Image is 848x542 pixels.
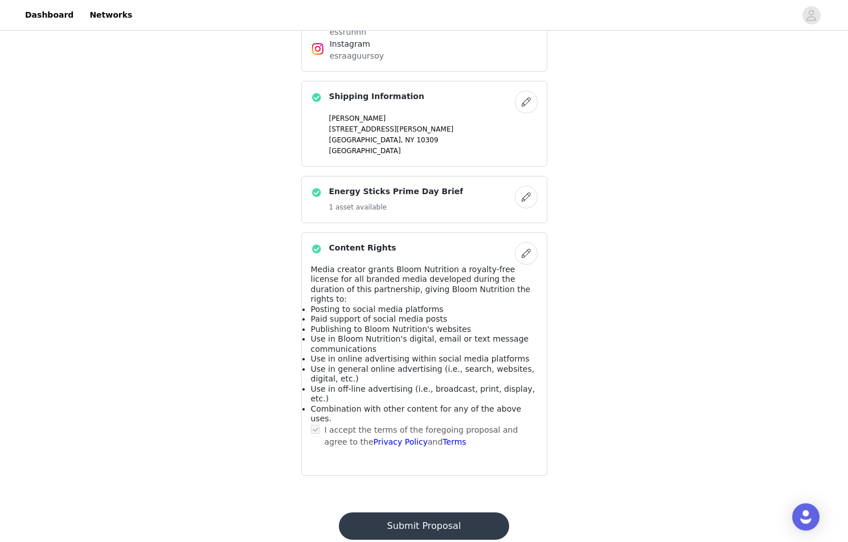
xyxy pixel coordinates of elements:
[339,512,509,540] button: Submit Proposal
[443,437,466,446] a: Terms
[83,2,139,28] a: Networks
[329,242,396,254] h4: Content Rights
[329,146,538,156] p: [GEOGRAPHIC_DATA]
[329,124,538,134] p: [STREET_ADDRESS][PERSON_NAME]
[311,305,444,314] span: Posting to social media platforms
[311,404,522,424] span: Combination with other content for any of the above uses.
[301,81,547,167] div: Shipping Information
[18,2,80,28] a: Dashboard
[374,437,428,446] a: Privacy Policy
[311,325,472,334] span: Publishing to Bloom Nutrition's websites
[301,176,547,223] div: Energy Sticks Prime Day Brief
[329,186,464,198] h4: Energy Sticks Prime Day Brief
[792,503,820,531] div: Open Intercom Messenger
[806,6,817,24] div: avatar
[330,38,519,50] h4: Instagram
[311,384,535,404] span: Use in off-line advertising (i.e., broadcast, print, display, etc.)
[416,136,438,144] span: 10309
[329,91,424,102] h4: Shipping Information
[329,202,464,212] h5: 1 asset available
[311,354,530,363] span: Use in online advertising within social media platforms
[311,364,535,384] span: Use in general online advertising (i.e., search, websites, digital, etc.)
[329,113,538,124] p: [PERSON_NAME]
[405,136,414,144] span: NY
[311,265,531,304] span: Media creator grants Bloom Nutrition a royalty-free license for all branded media developed durin...
[330,26,519,38] p: essruhhh
[329,136,403,144] span: [GEOGRAPHIC_DATA],
[311,314,448,323] span: Paid support of social media posts
[325,424,538,448] p: I accept the terms of the foregoing proposal and agree to the and
[311,334,529,354] span: Use in Bloom Nutrition's digital, email or text message communications
[301,232,547,476] div: Content Rights
[311,42,325,56] img: Instagram Icon
[330,50,519,62] p: esraaguursoy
